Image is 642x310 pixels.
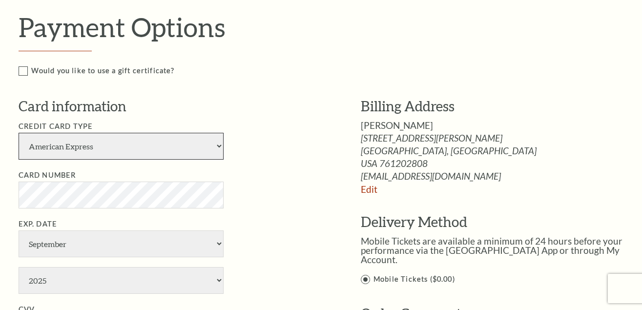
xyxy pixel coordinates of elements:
[361,184,377,195] a: Edit
[19,171,76,179] label: Card Number
[19,122,93,130] label: Credit Card Type
[361,213,467,230] span: Delivery Method
[19,220,58,228] label: Exp. Date
[361,98,455,114] span: Billing Address
[19,97,331,116] h3: Card information
[361,120,433,131] span: [PERSON_NAME]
